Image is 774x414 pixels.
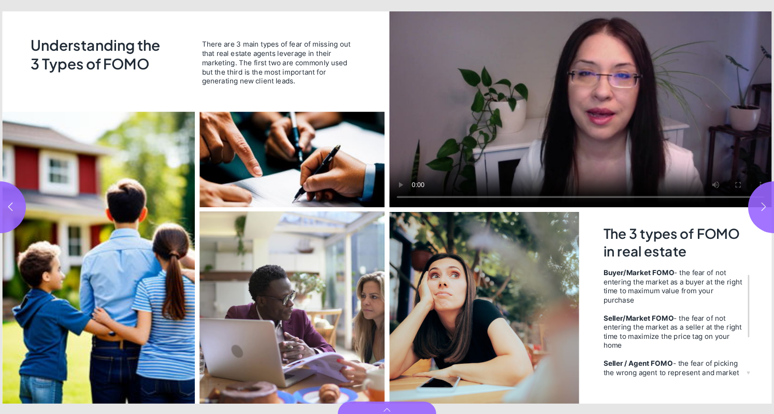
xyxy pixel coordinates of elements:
[387,11,774,404] section: Page 3
[604,268,675,277] strong: Buyer/Market FOMO
[604,225,746,261] h2: The 3 types of FOMO in real estate
[604,313,674,322] strong: Seller/Market FOMO
[390,11,772,207] video: Video
[604,359,746,386] div: - the fear of picking the wrong agent to represent and market your property, leaving money on the...
[604,359,673,367] strong: Seller / Agent FOMO
[604,313,746,349] div: - the fear of not entering the market as a seller at the right time to maximize the price tag on ...
[31,35,170,75] h2: Understanding the 3 Types of FOMO
[202,39,351,85] span: There are 3 main types of fear of missing out that real estate agents leverage in their marketing...
[604,268,746,304] div: - the fear of not entering the market as a buyer at the right time to maximum value from your pur...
